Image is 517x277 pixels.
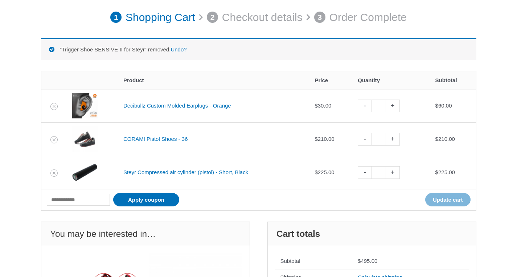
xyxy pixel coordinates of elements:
h2: Cart totals [268,222,476,246]
th: Price [309,71,352,89]
button: Apply coupon [113,193,179,206]
bdi: 225.00 [435,169,455,175]
th: Product [118,71,309,89]
th: Subtotal [275,253,353,269]
span: $ [315,169,317,175]
a: 2 Checkout details [207,7,303,28]
span: $ [358,258,361,264]
bdi: 210.00 [435,136,455,142]
span: $ [435,169,438,175]
bdi: 60.00 [435,102,452,109]
a: + [386,100,400,112]
th: Quantity [352,71,430,89]
button: Update cart [425,193,471,206]
p: Checkout details [222,7,303,28]
p: Shopping Cart [126,7,195,28]
a: - [358,133,372,146]
a: Decibullz Custom Molded Earplugs - Orange [123,102,231,109]
a: + [386,166,400,179]
a: - [358,166,372,179]
h2: You may be interested in… [41,222,250,246]
a: 1 Shopping Cart [110,7,195,28]
input: Product quantity [372,166,386,179]
span: $ [315,102,317,109]
a: Remove Steyr Compressed air cylinder (pistol) - Short, Black from cart [50,169,58,177]
span: $ [435,102,438,109]
a: CORAMI Pistol Shoes - 36 [123,136,188,142]
a: Steyr Compressed air cylinder (pistol) - Short, Black [123,169,248,175]
a: - [358,100,372,112]
span: $ [315,136,317,142]
span: 1 [110,12,122,23]
th: Subtotal [430,71,476,89]
a: Remove CORAMI Pistol Shoes - 36 from cart [50,136,58,143]
div: “Trigger Shoe SENSIVE II for Steyr” removed. [41,38,476,60]
bdi: 210.00 [315,136,334,142]
bdi: 225.00 [315,169,334,175]
bdi: 495.00 [358,258,377,264]
input: Product quantity [372,100,386,112]
a: Remove Decibullz Custom Molded Earplugs - Orange from cart [50,103,58,110]
span: $ [435,136,438,142]
img: Decibullz Custom Molded Earplugs - Orange [72,93,98,118]
a: + [386,133,400,146]
input: Product quantity [372,133,386,146]
a: Undo? [171,46,186,53]
span: 2 [207,12,218,23]
bdi: 30.00 [315,102,331,109]
img: Steyr Compressed air cylinder (pistol) - Short, Black [72,160,98,185]
img: CORAMI Pistol Shoes [72,126,98,152]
